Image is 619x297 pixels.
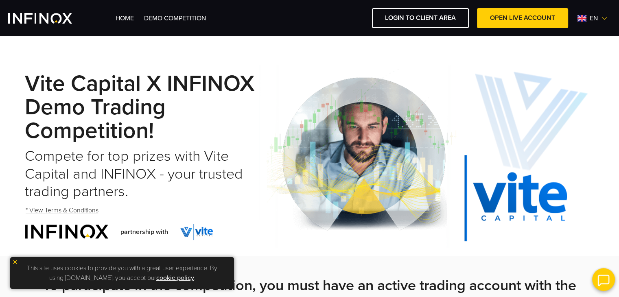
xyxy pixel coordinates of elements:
[25,201,99,221] a: * View Terms & Conditions
[372,8,469,28] a: LOGIN TO CLIENT AREA
[477,8,568,28] a: OPEN LIVE ACCOUNT
[592,268,615,291] img: open convrs live chat
[144,14,206,22] a: Demo Competition
[25,147,259,201] h2: Compete for top prizes with Vite Capital and INFINOX - your trusted trading partners.
[8,13,91,24] a: INFINOX Vite
[120,227,168,237] span: partnership with
[156,274,194,282] a: cookie policy
[12,259,18,265] img: yellow close icon
[116,14,134,22] a: Home
[14,261,230,285] p: This site uses cookies to provide you with a great user experience. By using [DOMAIN_NAME], you a...
[25,70,254,144] strong: Vite Capital x INFINOX Demo Trading Competition!
[586,13,601,23] span: en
